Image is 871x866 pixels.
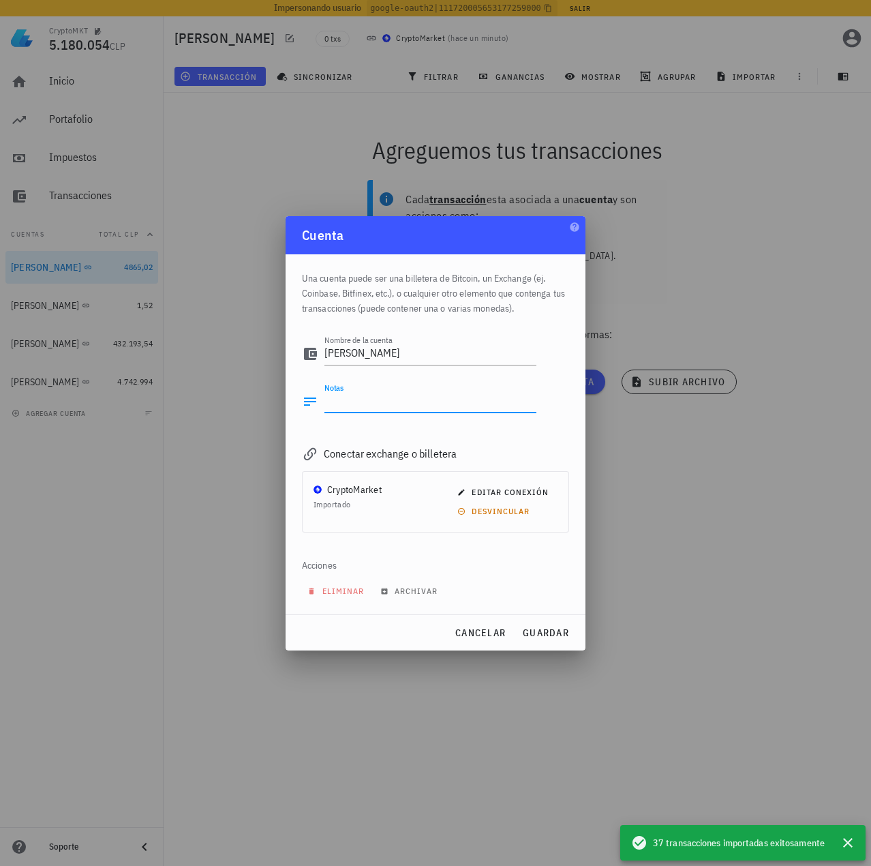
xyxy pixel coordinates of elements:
div: Una cuenta puede ser una billetera de Bitcoin, un Exchange (ej. Coinbase, Bitfinex, etc.), o cual... [302,254,569,324]
div: Acciones [302,549,569,582]
div: Conectar exchange o billetera [302,444,569,463]
label: Notas [324,383,344,393]
span: eliminar [310,586,364,596]
div: Cuenta [286,216,585,254]
span: 37 transacciones importadas exitosamente [653,835,825,850]
button: desvincular [452,502,538,521]
img: CryptoMKT [314,486,322,494]
span: cancelar [455,627,506,639]
span: editar conexión [460,487,549,497]
button: editar conexión [452,483,557,502]
div: CryptoMarket [327,483,382,496]
button: guardar [517,621,575,645]
button: eliminar [302,582,373,601]
span: archivar [383,586,438,596]
span: Importado [314,499,351,509]
button: archivar [375,582,446,601]
button: cancelar [449,621,511,645]
label: Nombre de la cuenta [324,335,393,345]
span: guardar [522,627,569,639]
span: desvincular [460,506,530,516]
